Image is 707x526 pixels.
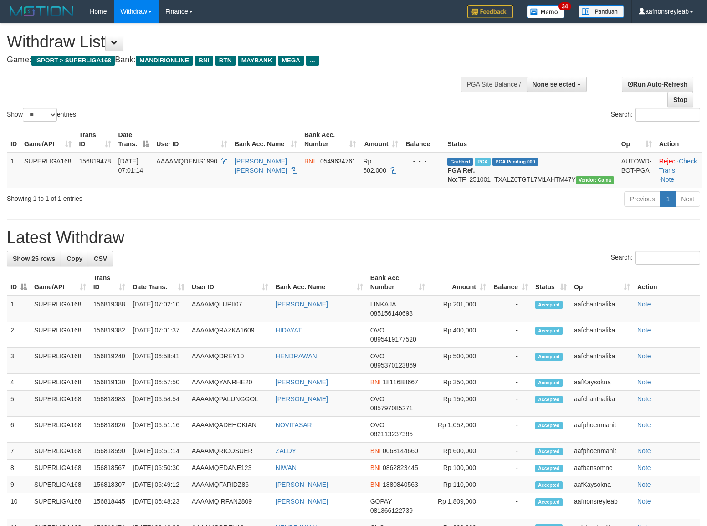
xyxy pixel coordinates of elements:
td: 2 [7,322,31,348]
td: 5 [7,391,31,417]
span: BNI [370,378,381,386]
img: panduan.png [579,5,624,18]
td: aafKaysokna [570,476,634,493]
td: 7 [7,443,31,460]
th: Date Trans.: activate to sort column descending [115,127,153,153]
span: MAYBANK [238,56,276,66]
td: AAAAMQRAZKA1609 [188,322,272,348]
td: - [490,443,532,460]
td: SUPERLIGA168 [20,153,75,188]
th: Op: activate to sort column ascending [618,127,656,153]
td: aafchanthalika [570,391,634,417]
td: 10 [7,493,31,519]
th: ID [7,127,20,153]
span: Accepted [535,465,563,472]
a: Note [637,498,651,505]
button: None selected [527,77,587,92]
a: Previous [624,191,661,207]
span: Copy 0862823445 to clipboard [383,464,418,471]
a: Note [637,421,651,429]
span: Copy 081366122739 to clipboard [370,507,413,514]
td: 156819382 [90,322,129,348]
td: 1 [7,296,31,322]
td: Rp 600,000 [429,443,490,460]
td: 156818567 [90,460,129,476]
td: aafKaysokna [570,374,634,391]
td: 8 [7,460,31,476]
td: Rp 150,000 [429,391,490,417]
span: BNI [195,56,213,66]
label: Show entries [7,108,76,122]
span: OVO [370,327,384,334]
a: NIWAN [276,464,297,471]
td: SUPERLIGA168 [31,348,90,374]
a: Note [637,395,651,403]
td: - [490,476,532,493]
label: Search: [611,251,700,265]
td: SUPERLIGA168 [31,493,90,519]
h1: Withdraw List [7,33,462,51]
span: ... [306,56,318,66]
span: Copy 0895370123869 to clipboard [370,362,416,369]
th: Status [444,127,617,153]
th: User ID: activate to sort column ascending [188,270,272,296]
a: Stop [667,92,693,107]
span: OVO [370,352,384,360]
span: Copy 082113237385 to clipboard [370,430,413,438]
span: Copy 085156140698 to clipboard [370,310,413,317]
td: Rp 350,000 [429,374,490,391]
span: Rp 602.000 [363,158,386,174]
td: Rp 1,052,000 [429,417,490,443]
a: 1 [660,191,676,207]
td: SUPERLIGA168 [31,417,90,443]
span: Accepted [535,353,563,361]
span: Accepted [535,301,563,309]
td: SUPERLIGA168 [31,391,90,417]
td: 156818307 [90,476,129,493]
th: Balance: activate to sort column ascending [490,270,532,296]
span: Copy 085797085271 to clipboard [370,404,413,412]
th: Action [656,127,702,153]
span: Accepted [535,481,563,489]
td: - [490,348,532,374]
th: Balance [402,127,444,153]
span: Accepted [535,422,563,429]
td: 156819388 [90,296,129,322]
td: SUPERLIGA168 [31,322,90,348]
span: Copy 0549634761 to clipboard [320,158,356,165]
td: 9 [7,476,31,493]
th: ID: activate to sort column descending [7,270,31,296]
td: 156818626 [90,417,129,443]
th: Op: activate to sort column ascending [570,270,634,296]
th: Bank Acc. Name: activate to sort column ascending [231,127,301,153]
a: [PERSON_NAME] [276,301,328,308]
td: AAAAMQADEHOKIAN [188,417,272,443]
span: ISPORT > SUPERLIGA168 [31,56,115,66]
span: Copy 0895419177520 to clipboard [370,336,416,343]
span: AAAAMQDENIS1990 [156,158,217,165]
td: AAAAMQPALUNGGOL [188,391,272,417]
th: Bank Acc. Name: activate to sort column ascending [272,270,367,296]
a: Copy [61,251,88,266]
th: Trans ID: activate to sort column ascending [90,270,129,296]
span: OVO [370,395,384,403]
th: Trans ID: activate to sort column ascending [75,127,114,153]
a: Note [637,327,651,334]
td: [DATE] 06:51:14 [129,443,188,460]
td: TF_251001_TXALZ6TGTL7M1AHTM47Y [444,153,617,188]
h4: Game: Bank: [7,56,462,65]
th: User ID: activate to sort column ascending [153,127,231,153]
a: Next [675,191,700,207]
b: PGA Ref. No: [447,167,475,183]
a: Note [637,464,651,471]
span: Vendor URL: https://trx31.1velocity.biz [576,176,614,184]
td: aafphoenmanit [570,443,634,460]
div: - - - [405,157,440,166]
span: None selected [533,81,576,88]
span: GOPAY [370,498,392,505]
a: CSV [88,251,113,266]
td: AUTOWD-BOT-PGA [618,153,656,188]
span: BNI [370,447,381,455]
span: LINKAJA [370,301,396,308]
td: 3 [7,348,31,374]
